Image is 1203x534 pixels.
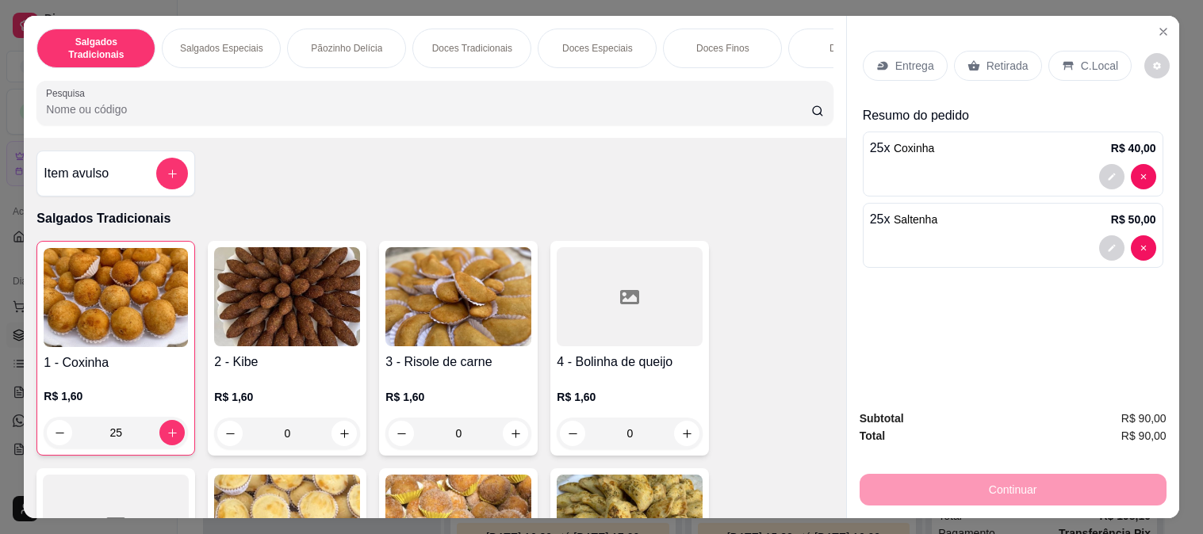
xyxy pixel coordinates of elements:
span: R$ 90,00 [1121,410,1167,427]
button: decrease-product-quantity [217,421,243,446]
button: decrease-product-quantity [1144,53,1170,78]
label: Pesquisa [46,86,90,100]
img: product-image [385,247,531,346]
p: R$ 50,00 [1111,212,1156,227]
p: R$ 1,60 [557,389,703,405]
p: 25 x [870,210,938,229]
p: R$ 1,60 [214,389,360,405]
p: Doces Finos [696,42,749,55]
p: Doces Especiais [562,42,633,55]
button: decrease-product-quantity [1131,235,1156,261]
h4: 2 - Kibe [214,353,360,372]
h4: 4 - Bolinha de queijo [557,353,703,372]
button: decrease-product-quantity [389,421,414,446]
h4: 3 - Risole de carne [385,353,531,372]
p: C.Local [1081,58,1118,74]
p: R$ 1,60 [385,389,531,405]
button: increase-product-quantity [674,421,699,446]
p: R$ 1,60 [44,388,188,404]
button: decrease-product-quantity [47,420,72,445]
button: Close [1151,19,1176,44]
input: Pesquisa [46,101,811,117]
button: add-separate-item [156,158,188,189]
p: 25 x [870,139,935,158]
button: increase-product-quantity [159,420,185,445]
p: Resumo do pedido [863,106,1163,125]
span: Saltenha [894,213,937,226]
p: Pãozinho Delícia [311,42,382,55]
p: Retirada [987,58,1029,74]
p: R$ 40,00 [1111,140,1156,156]
p: Salgados Tradicionais [50,36,142,61]
span: R$ 90,00 [1121,427,1167,444]
button: decrease-product-quantity [1099,164,1124,189]
strong: Total [860,429,885,442]
p: Salgados Especiais [180,42,263,55]
button: decrease-product-quantity [1131,164,1156,189]
p: Entrega [895,58,934,74]
button: increase-product-quantity [503,421,528,446]
span: Coxinha [894,142,934,154]
button: increase-product-quantity [331,421,357,446]
p: Doces Tradicionais [432,42,512,55]
h4: Item avulso [44,164,109,183]
button: decrease-product-quantity [1099,235,1124,261]
strong: Subtotal [860,412,904,425]
p: Salgados Tradicionais [36,209,833,228]
button: decrease-product-quantity [560,421,585,446]
img: product-image [44,248,188,347]
h4: 1 - Coxinha [44,353,188,372]
img: product-image [214,247,360,346]
p: Diversos [829,42,867,55]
